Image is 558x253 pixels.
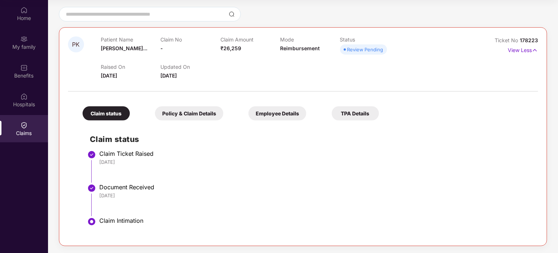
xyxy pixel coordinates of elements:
[160,64,220,70] p: Updated On
[90,133,531,145] h2: Claim status
[332,106,379,120] div: TPA Details
[99,150,531,157] div: Claim Ticket Raised
[20,122,28,129] img: svg+xml;base64,PHN2ZyBpZD0iQ2xhaW0iIHhtbG5zPSJodHRwOi8vd3d3LnczLm9yZy8yMDAwL3N2ZyIgd2lkdGg9IjIwIi...
[248,106,306,120] div: Employee Details
[87,150,96,159] img: svg+xml;base64,PHN2ZyBpZD0iU3RlcC1Eb25lLTMyeDMyIiB4bWxucz0iaHR0cDovL3d3dy53My5vcmcvMjAwMC9zdmciIH...
[160,45,163,51] span: -
[532,46,538,54] img: svg+xml;base64,PHN2ZyB4bWxucz0iaHR0cDovL3d3dy53My5vcmcvMjAwMC9zdmciIHdpZHRoPSIxNyIgaGVpZ2h0PSIxNy...
[20,7,28,14] img: svg+xml;base64,PHN2ZyBpZD0iSG9tZSIgeG1sbnM9Imh0dHA6Ly93d3cudzMub3JnLzIwMDAvc3ZnIiB3aWR0aD0iMjAiIG...
[99,217,531,224] div: Claim Intimation
[160,36,220,43] p: Claim No
[87,217,96,226] img: svg+xml;base64,PHN2ZyBpZD0iU3RlcC1BY3RpdmUtMzJ4MzIiIHhtbG5zPSJodHRwOi8vd3d3LnczLm9yZy8yMDAwL3N2Zy...
[101,72,117,79] span: [DATE]
[101,36,160,43] p: Patient Name
[83,106,130,120] div: Claim status
[220,45,241,51] span: ₹26,259
[72,41,80,48] span: PK
[101,45,147,51] span: [PERSON_NAME]...
[20,64,28,71] img: svg+xml;base64,PHN2ZyBpZD0iQmVuZWZpdHMiIHhtbG5zPSJodHRwOi8vd3d3LnczLm9yZy8yMDAwL3N2ZyIgd2lkdGg9Ij...
[347,46,383,53] div: Review Pending
[229,11,235,17] img: svg+xml;base64,PHN2ZyBpZD0iU2VhcmNoLTMyeDMyIiB4bWxucz0iaHR0cDovL3d3dy53My5vcmcvMjAwMC9zdmciIHdpZH...
[87,184,96,193] img: svg+xml;base64,PHN2ZyBpZD0iU3RlcC1Eb25lLTMyeDMyIiB4bWxucz0iaHR0cDovL3d3dy53My5vcmcvMjAwMC9zdmciIH...
[155,106,223,120] div: Policy & Claim Details
[508,44,538,54] p: View Less
[101,64,160,70] p: Raised On
[160,72,177,79] span: [DATE]
[220,36,280,43] p: Claim Amount
[20,93,28,100] img: svg+xml;base64,PHN2ZyBpZD0iSG9zcGl0YWxzIiB4bWxucz0iaHR0cDovL3d3dy53My5vcmcvMjAwMC9zdmciIHdpZHRoPS...
[340,36,400,43] p: Status
[280,45,320,51] span: Reimbursement
[495,37,520,43] span: Ticket No
[520,37,538,43] span: 178223
[280,36,340,43] p: Mode
[99,192,531,199] div: [DATE]
[20,35,28,43] img: svg+xml;base64,PHN2ZyB3aWR0aD0iMjAiIGhlaWdodD0iMjAiIHZpZXdCb3g9IjAgMCAyMCAyMCIgZmlsbD0ibm9uZSIgeG...
[99,159,531,165] div: [DATE]
[99,183,531,191] div: Document Received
